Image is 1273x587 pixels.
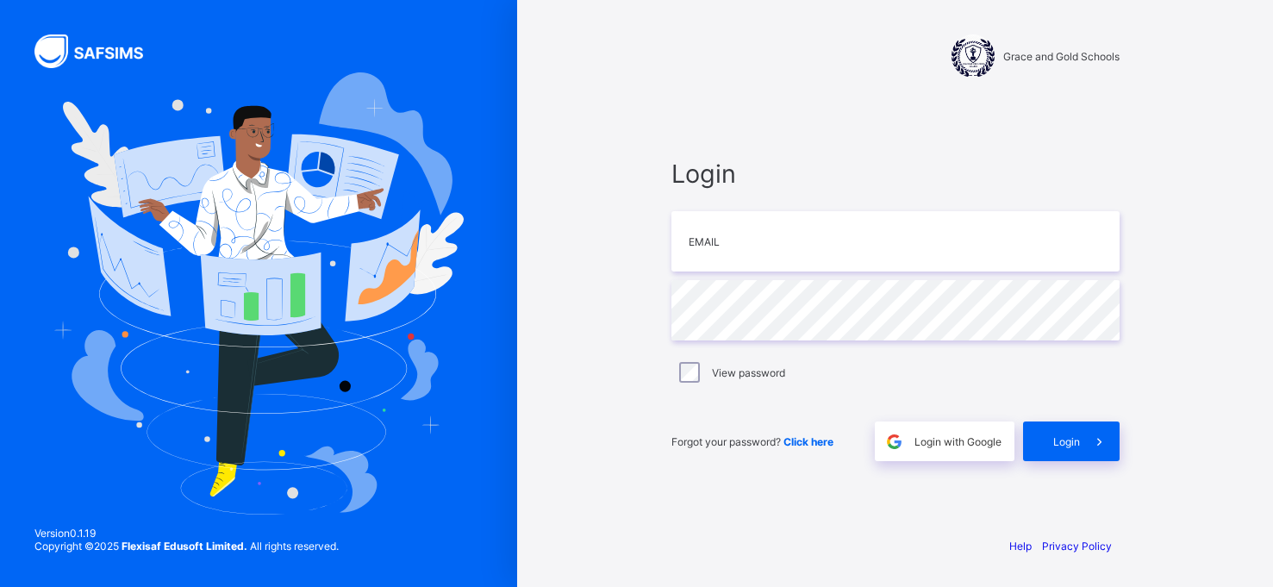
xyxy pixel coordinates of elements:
span: Version 0.1.19 [34,527,339,540]
img: SAFSIMS Logo [34,34,164,68]
span: Forgot your password? [671,435,833,448]
a: Help [1009,540,1032,553]
label: View password [712,366,785,379]
strong: Flexisaf Edusoft Limited. [122,540,247,553]
img: google.396cfc9801f0270233282035f929180a.svg [884,432,904,452]
span: Login [1053,435,1080,448]
img: Hero Image [53,72,464,514]
span: Login [671,159,1120,189]
a: Click here [783,435,833,448]
span: Grace and Gold Schools [1003,50,1120,63]
span: Copyright © 2025 All rights reserved. [34,540,339,553]
span: Login with Google [914,435,1002,448]
a: Privacy Policy [1042,540,1112,553]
